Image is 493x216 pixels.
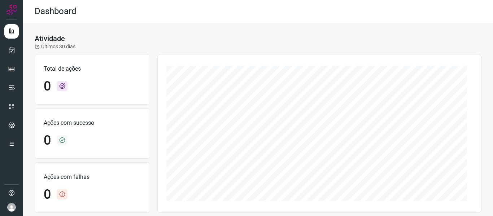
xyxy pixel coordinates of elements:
p: Ações com falhas [44,173,141,181]
h1: 0 [44,187,51,202]
img: Logo [6,4,17,15]
p: Últimos 30 dias [35,43,75,50]
img: avatar-user-boy.jpg [7,203,16,212]
p: Total de ações [44,65,141,73]
h1: 0 [44,133,51,148]
h3: Atividade [35,34,65,43]
h1: 0 [44,79,51,94]
p: Ações com sucesso [44,119,141,127]
h2: Dashboard [35,6,77,17]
